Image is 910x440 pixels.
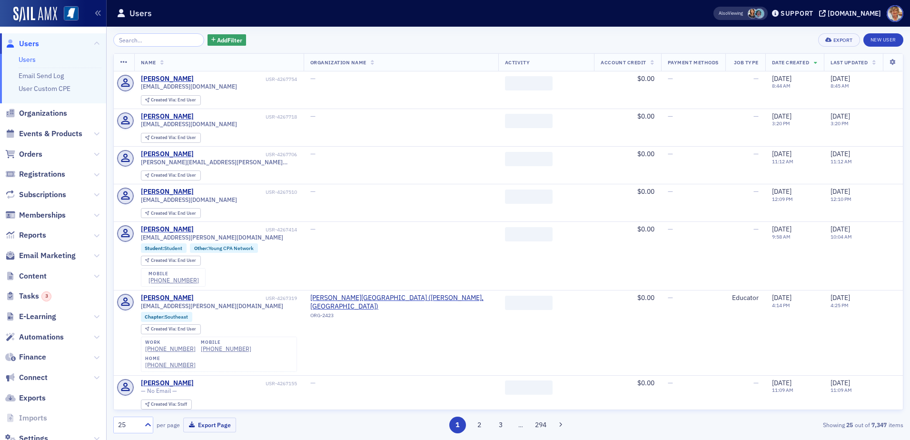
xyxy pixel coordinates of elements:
time: 11:09 AM [831,387,852,393]
span: $0.00 [637,225,654,233]
div: Created Via: End User [141,170,201,180]
span: ‌ [505,152,553,166]
div: Created Via: End User [141,95,201,105]
a: Student:Student [145,245,182,251]
span: ‌ [505,296,553,310]
a: [PHONE_NUMBER] [145,345,196,352]
div: End User [151,258,196,263]
input: Search… [113,33,204,47]
span: $0.00 [637,74,654,83]
a: [PERSON_NAME] [141,112,194,121]
span: Email Marketing [19,250,76,261]
span: $0.00 [637,150,654,158]
a: Users [5,39,39,49]
div: Export [833,38,853,43]
span: … [514,420,527,429]
div: USR-4267510 [195,189,297,195]
a: [PERSON_NAME] [141,188,194,196]
span: ‌ [505,227,553,241]
span: Date Created [772,59,809,66]
span: — [668,150,673,158]
time: 11:12 AM [831,158,852,165]
span: — [668,225,673,233]
span: Automations [19,332,64,342]
strong: 25 [845,420,855,429]
span: — [668,187,673,196]
span: [DATE] [831,112,850,120]
span: Rachel Shirley [754,9,764,19]
span: Account Credit [601,59,646,66]
div: End User [151,173,196,178]
span: Created Via : [151,401,178,407]
span: [DATE] [772,150,791,158]
span: [DATE] [772,74,791,83]
time: 12:10 PM [831,196,851,202]
span: — [753,150,759,158]
span: $0.00 [637,293,654,302]
a: Imports [5,413,47,423]
span: Created Via : [151,210,178,216]
span: [DATE] [831,74,850,83]
div: home [145,356,196,361]
a: [PHONE_NUMBER] [201,345,251,352]
span: [EMAIL_ADDRESS][DOMAIN_NAME] [141,196,237,203]
div: 3 [41,291,51,301]
span: — [310,112,316,120]
img: SailAMX [64,6,79,21]
div: [PHONE_NUMBER] [145,361,196,369]
a: [PERSON_NAME] [141,225,194,234]
span: [DATE] [831,225,850,233]
span: Chapter : [145,313,165,320]
span: Tasks [19,291,51,301]
div: End User [151,211,196,216]
div: USR-4267706 [195,151,297,158]
span: $0.00 [637,379,654,387]
div: Created Via: Staff [141,400,192,410]
span: Registrations [19,169,65,180]
span: — [310,187,316,196]
span: Last Updated [831,59,868,66]
a: [PERSON_NAME] [141,150,194,159]
a: Reports [5,230,46,240]
span: Users [19,39,39,49]
a: Users [19,55,36,64]
div: Other: [190,243,258,253]
span: [EMAIL_ADDRESS][PERSON_NAME][DOMAIN_NAME] [141,234,283,241]
time: 12:09 PM [772,196,793,202]
div: Created Via: End User [141,133,201,143]
div: Educator [732,294,759,302]
span: Organization Name [310,59,366,66]
span: Viewing [719,10,743,17]
a: E-Learning [5,311,56,322]
a: Finance [5,352,46,362]
time: 4:14 PM [772,302,790,309]
div: USR-4267718 [195,114,297,120]
a: [PERSON_NAME][GEOGRAPHIC_DATA] ([PERSON_NAME], [GEOGRAPHIC_DATA]) [310,294,492,310]
span: Exports [19,393,46,403]
span: Content [19,271,47,281]
span: Created Via : [151,97,178,103]
button: 2 [471,417,487,433]
span: Alcorn State University (Lorman, MS) [310,294,492,310]
a: User Custom CPE [19,84,70,93]
button: 294 [533,417,549,433]
span: [EMAIL_ADDRESS][DOMAIN_NAME] [141,83,237,90]
span: [PERSON_NAME][EMAIL_ADDRESS][PERSON_NAME][DOMAIN_NAME] [141,159,297,166]
div: USR-4267754 [195,76,297,82]
span: [DATE] [772,187,791,196]
h1: Users [129,8,152,19]
div: Student: [141,243,187,253]
span: Created Via : [151,257,178,263]
span: — [753,225,759,233]
div: ORG-2423 [310,312,492,322]
a: [PERSON_NAME] [141,294,194,302]
a: Subscriptions [5,190,66,200]
div: Staff [151,402,187,407]
span: — [668,293,673,302]
a: Organizations [5,108,67,119]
